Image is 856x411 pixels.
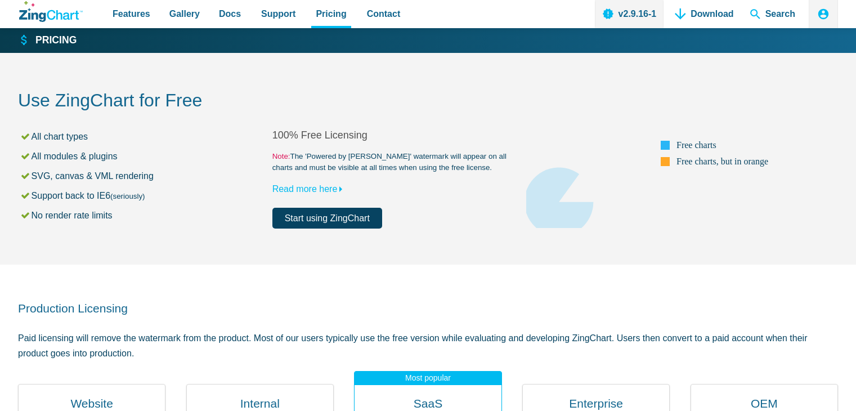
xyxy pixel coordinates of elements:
[19,1,83,22] a: ZingChart Logo. Click to return to the homepage
[113,6,150,21] span: Features
[261,6,295,21] span: Support
[20,208,272,223] li: No render rate limits
[316,6,346,21] span: Pricing
[20,168,272,184] li: SVG, canvas & VML rendering
[20,188,272,203] li: Support back to IE6
[272,151,527,173] small: The 'Powered by [PERSON_NAME]' watermark will appear on all charts and must be visible at all tim...
[367,6,401,21] span: Contact
[18,89,838,114] h2: Use ZingChart for Free
[169,6,200,21] span: Gallery
[272,208,382,229] a: Start using ZingChart
[35,35,77,46] strong: Pricing
[272,152,290,160] span: Note:
[18,301,838,316] h2: Production Licensing
[18,330,838,361] p: Paid licensing will remove the watermark from the product. Most of our users typically use the fr...
[20,129,272,144] li: All chart types
[20,149,272,164] li: All modules & plugins
[219,6,241,21] span: Docs
[110,192,145,200] small: (seriously)
[19,34,77,47] a: Pricing
[272,129,527,142] h2: 100% Free Licensing
[272,184,348,194] a: Read more here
